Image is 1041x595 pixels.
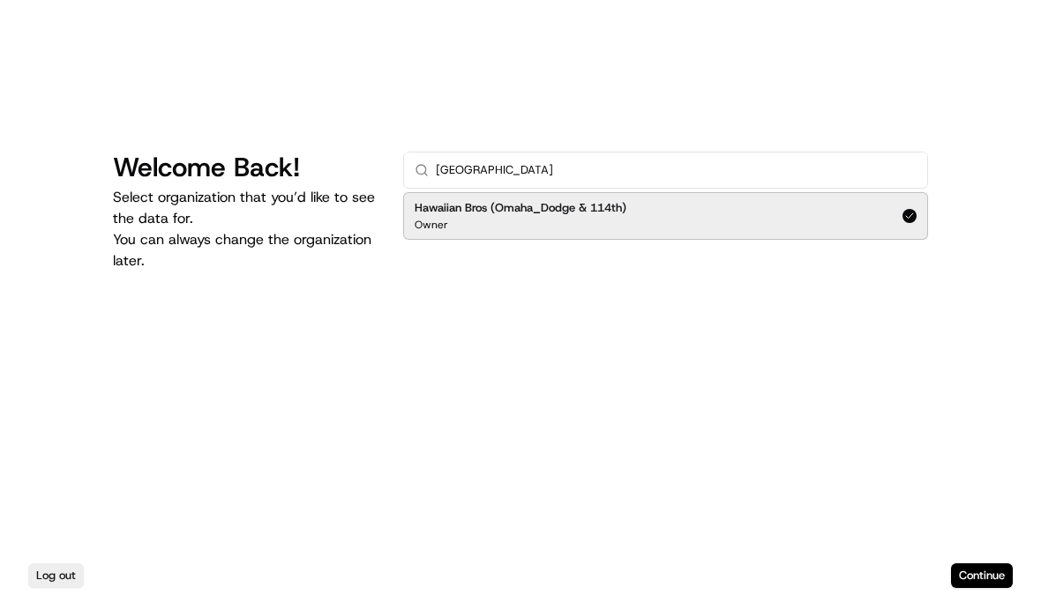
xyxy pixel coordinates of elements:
[113,187,375,271] p: Select organization that you’d like to see the data for. You can always change the organization l...
[436,152,917,188] input: Type to search...
[951,563,1013,588] button: Continue
[415,200,626,216] h2: Hawaiian Bros (Omaha_Dodge & 114th)
[415,218,448,232] p: Owner
[28,563,84,588] button: Log out
[113,152,375,183] h1: Welcome Back!
[403,189,928,243] div: Suggestions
